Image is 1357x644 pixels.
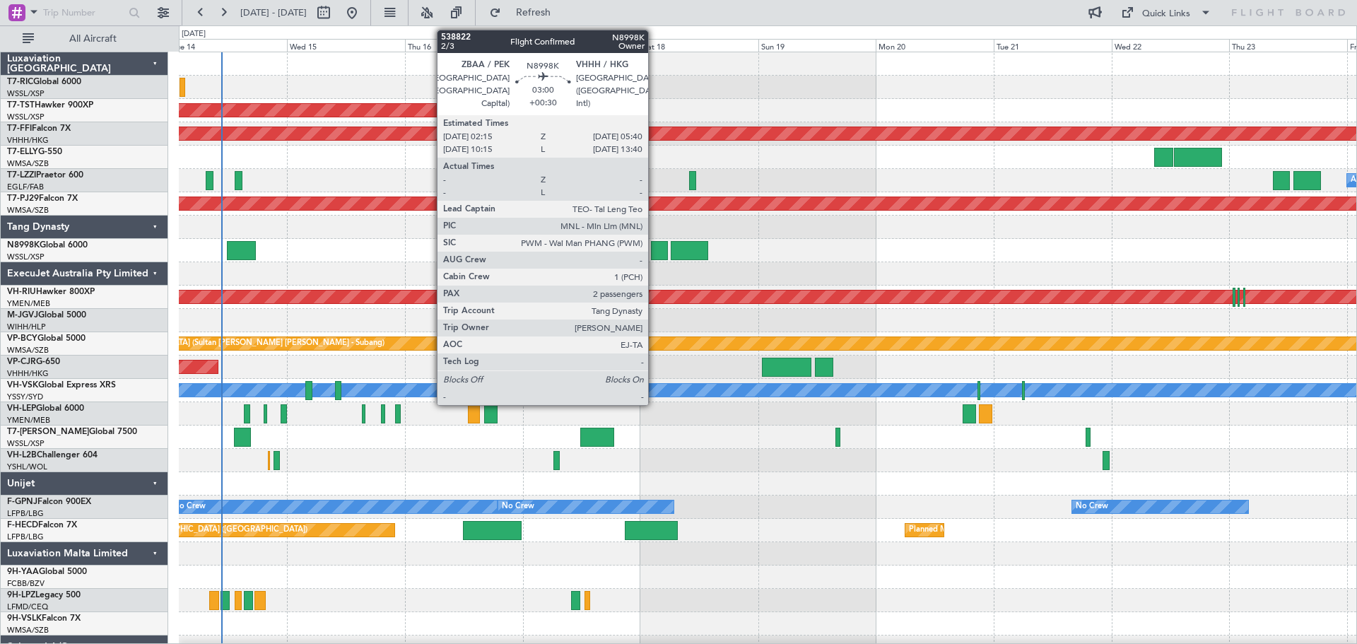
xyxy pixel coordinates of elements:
[240,6,307,19] span: [DATE] - [DATE]
[7,148,62,156] a: T7-ELLYG-550
[7,311,86,320] a: M-JGVJGlobal 5000
[1076,496,1108,517] div: No Crew
[7,112,45,122] a: WSSL/XSP
[7,311,38,320] span: M-JGVJ
[7,158,49,169] a: WMSA/SZB
[7,194,78,203] a: T7-PJ29Falcon 7X
[7,298,50,309] a: YMEN/MEB
[7,602,48,612] a: LFMD/CEQ
[502,496,534,517] div: No Crew
[170,39,288,52] div: Tue 14
[7,498,91,506] a: F-GPNJFalcon 900EX
[7,428,89,436] span: T7-[PERSON_NAME]
[7,124,71,133] a: T7-FFIFalcon 7X
[640,39,758,52] div: Sat 18
[7,568,87,576] a: 9H-YAAGlobal 5000
[7,614,42,623] span: 9H-VSLK
[7,171,83,180] a: T7-LZZIPraetor 600
[876,39,994,52] div: Mon 20
[7,182,44,192] a: EGLF/FAB
[55,333,384,354] div: Planned Maint [GEOGRAPHIC_DATA] (Sultan [PERSON_NAME] [PERSON_NAME] - Subang)
[7,334,37,343] span: VP-BCY
[85,520,307,541] div: Planned Maint [GEOGRAPHIC_DATA] ([GEOGRAPHIC_DATA])
[7,498,37,506] span: F-GPNJ
[1114,1,1218,24] button: Quick Links
[7,381,38,390] span: VH-VSK
[7,462,47,472] a: YSHL/WOL
[7,124,32,133] span: T7-FFI
[7,148,38,156] span: T7-ELLY
[7,428,137,436] a: T7-[PERSON_NAME]Global 7500
[405,39,523,52] div: Thu 16
[1112,39,1230,52] div: Wed 22
[7,101,35,110] span: T7-TST
[7,78,33,86] span: T7-RIC
[16,28,153,50] button: All Aircraft
[758,39,876,52] div: Sun 19
[580,380,613,401] div: No Crew
[909,520,1132,541] div: Planned Maint [GEOGRAPHIC_DATA] ([GEOGRAPHIC_DATA])
[7,205,49,216] a: WMSA/SZB
[1142,7,1190,21] div: Quick Links
[7,322,46,332] a: WIHH/HLP
[173,496,206,517] div: No Crew
[7,438,45,449] a: WSSL/XSP
[7,532,44,542] a: LFPB/LBG
[7,625,49,636] a: WMSA/SZB
[7,101,93,110] a: T7-TSTHawker 900XP
[43,2,124,23] input: Trip Number
[7,521,38,529] span: F-HECD
[7,392,43,402] a: YSSY/SYD
[287,39,405,52] div: Wed 15
[7,78,81,86] a: T7-RICGlobal 6000
[182,28,206,40] div: [DATE]
[7,252,45,262] a: WSSL/XSP
[7,614,81,623] a: 9H-VSLKFalcon 7X
[7,288,95,296] a: VH-RIUHawker 800XP
[7,591,35,599] span: 9H-LPZ
[1229,39,1347,52] div: Thu 23
[7,404,36,413] span: VH-LEP
[523,39,641,52] div: Fri 17
[7,135,49,146] a: VHHH/HKG
[504,8,563,18] span: Refresh
[7,508,44,519] a: LFPB/LBG
[7,591,81,599] a: 9H-LPZLegacy 500
[7,345,49,356] a: WMSA/SZB
[7,288,36,296] span: VH-RIU
[7,241,88,250] a: N8998KGlobal 6000
[7,568,39,576] span: 9H-YAA
[7,334,86,343] a: VP-BCYGlobal 5000
[7,368,49,379] a: VHHH/HKG
[7,88,45,99] a: WSSL/XSP
[7,521,77,529] a: F-HECDFalcon 7X
[37,34,149,44] span: All Aircraft
[7,358,60,366] a: VP-CJRG-650
[7,381,116,390] a: VH-VSKGlobal Express XRS
[483,1,568,24] button: Refresh
[7,451,98,459] a: VH-L2BChallenger 604
[994,39,1112,52] div: Tue 21
[7,404,84,413] a: VH-LEPGlobal 6000
[7,578,45,589] a: FCBB/BZV
[7,358,36,366] span: VP-CJR
[7,415,50,426] a: YMEN/MEB
[7,241,40,250] span: N8998K
[7,194,39,203] span: T7-PJ29
[7,451,37,459] span: VH-L2B
[7,171,36,180] span: T7-LZZI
